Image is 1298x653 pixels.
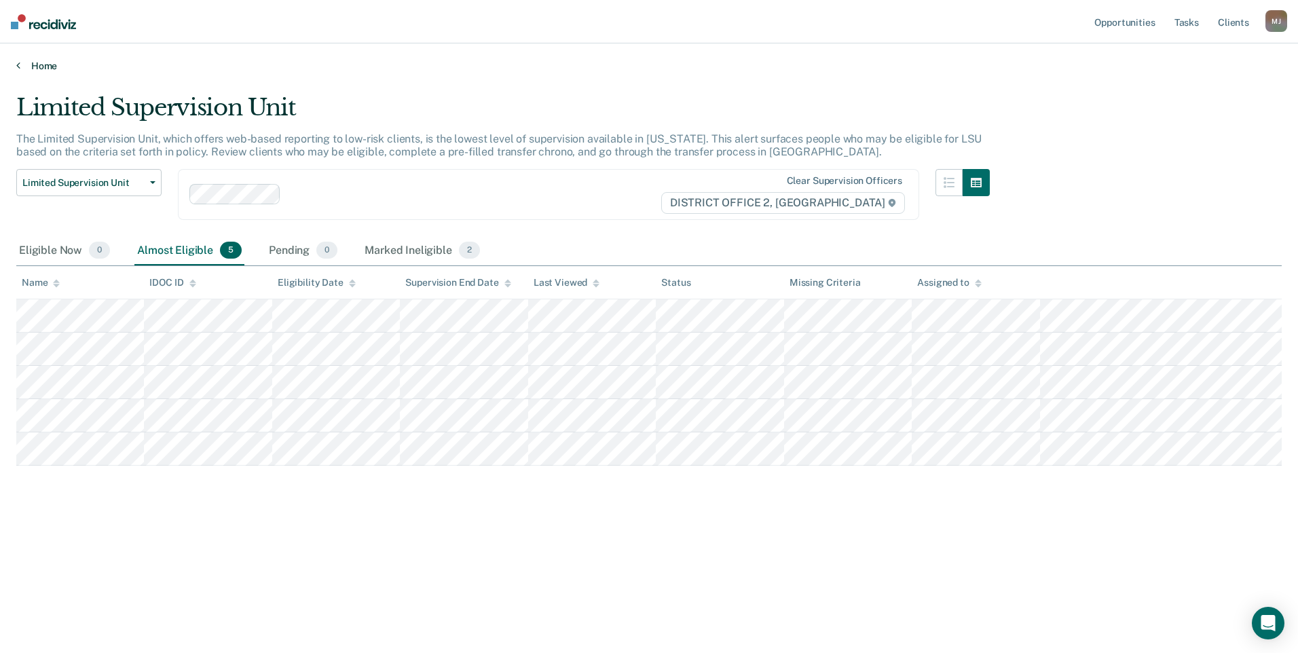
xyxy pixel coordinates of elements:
[1265,10,1287,32] div: M J
[134,236,244,266] div: Almost Eligible5
[16,94,990,132] div: Limited Supervision Unit
[405,277,511,288] div: Supervision End Date
[459,242,480,259] span: 2
[787,175,902,187] div: Clear supervision officers
[661,277,690,288] div: Status
[266,236,340,266] div: Pending0
[11,14,76,29] img: Recidiviz
[22,177,145,189] span: Limited Supervision Unit
[16,236,113,266] div: Eligible Now0
[790,277,861,288] div: Missing Criteria
[220,242,242,259] span: 5
[1252,607,1284,639] div: Open Intercom Messenger
[16,132,982,158] p: The Limited Supervision Unit, which offers web-based reporting to low-risk clients, is the lowest...
[16,169,162,196] button: Limited Supervision Unit
[316,242,337,259] span: 0
[917,277,981,288] div: Assigned to
[534,277,599,288] div: Last Viewed
[278,277,356,288] div: Eligibility Date
[1265,10,1287,32] button: MJ
[16,60,1282,72] a: Home
[149,277,196,288] div: IDOC ID
[22,277,60,288] div: Name
[362,236,483,266] div: Marked Ineligible2
[661,192,905,214] span: DISTRICT OFFICE 2, [GEOGRAPHIC_DATA]
[89,242,110,259] span: 0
